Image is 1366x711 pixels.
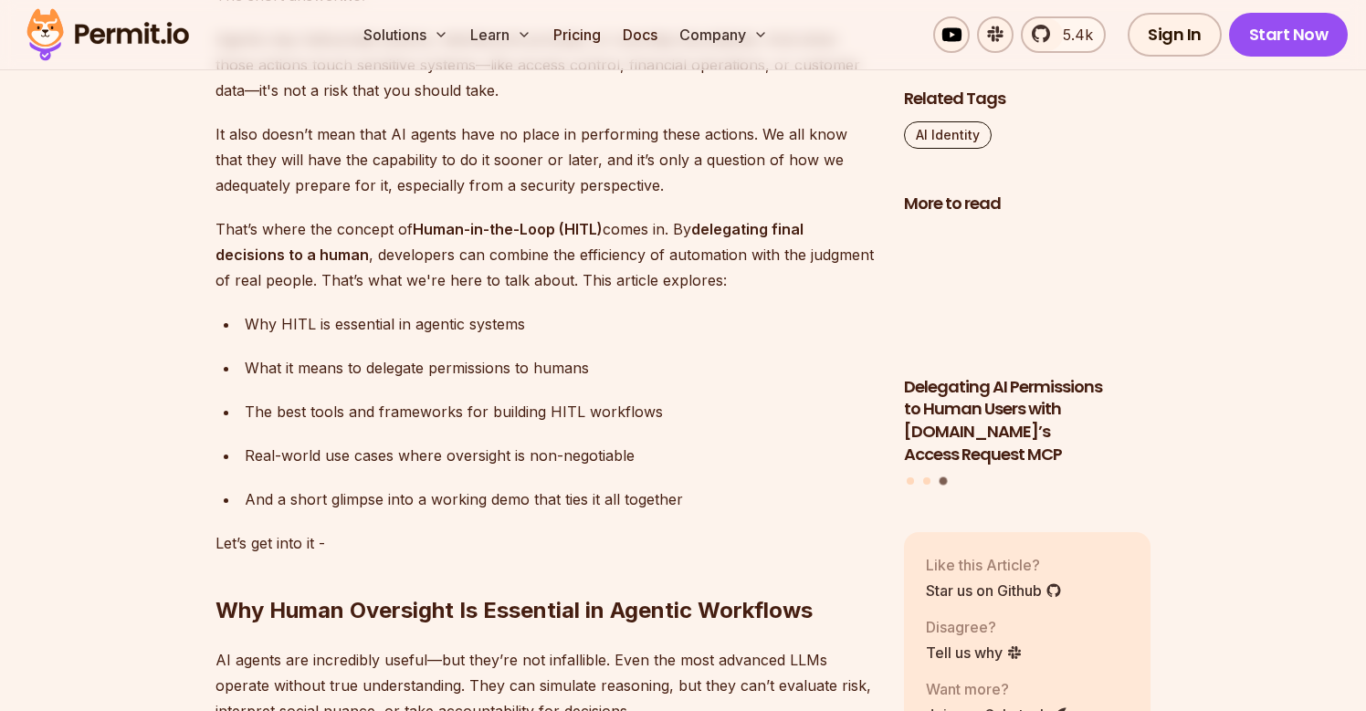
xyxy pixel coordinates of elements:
div: Real-world use cases where oversight is non-negotiable [245,443,875,468]
h2: More to read [904,193,1151,215]
a: Star us on Github [926,579,1062,601]
a: Docs [615,16,665,53]
p: That’s where the concept of comes in. By , developers can combine the efficiency of automation wi... [215,216,875,293]
strong: delegating final decisions to a human [215,220,804,264]
div: And a short glimpse into a working demo that ties it all together [245,486,875,512]
a: Tell us why [926,641,1023,663]
div: Posts [904,226,1151,488]
h2: Why Human Oversight Is Essential in Agentic Workflows [215,523,875,625]
button: Go to slide 3 [939,477,947,486]
div: What it means to delegate permissions to humans [245,355,875,381]
span: 5.4k [1052,24,1093,46]
p: Want more? [926,677,1068,699]
p: Disagree? [926,615,1023,637]
strong: Human-in-the-Loop (HITL) [413,220,603,238]
div: The best tools and frameworks for building HITL workflows [245,399,875,424]
div: Why HITL is essential in agentic systems [245,311,875,337]
button: Learn [463,16,539,53]
p: Let’s get into it - [215,530,875,556]
p: It also doesn’t mean that AI agents have no place in performing these actions. We all know that t... [215,121,875,198]
a: Sign In [1128,13,1222,57]
button: Solutions [356,16,456,53]
a: AI Identity [904,121,992,149]
a: Start Now [1229,13,1349,57]
h3: Delegating AI Permissions to Human Users with [DOMAIN_NAME]’s Access Request MCP [904,375,1151,465]
a: Pricing [546,16,608,53]
button: Go to slide 2 [923,477,930,485]
h2: Related Tags [904,88,1151,110]
p: Like this Article? [926,553,1062,575]
button: Company [672,16,775,53]
button: Go to slide 1 [907,477,914,485]
li: 3 of 3 [904,226,1151,466]
img: Permit logo [18,4,197,66]
img: Delegating AI Permissions to Human Users with Permit.io’s Access Request MCP [904,226,1151,365]
a: 5.4k [1021,16,1106,53]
